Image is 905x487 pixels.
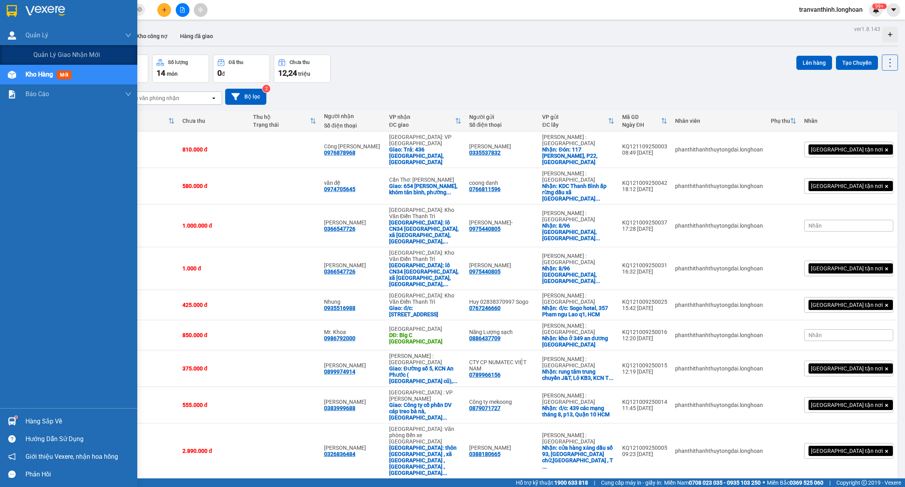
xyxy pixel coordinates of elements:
[469,122,535,128] div: Số điện thoại
[389,389,461,402] div: [GEOGRAPHIC_DATA] : VP [PERSON_NAME]
[622,329,667,335] div: KQ121009250016
[389,326,461,332] div: [GEOGRAPHIC_DATA]
[324,305,355,311] div: 0935516988
[8,90,16,98] img: solution-icon
[389,262,461,287] div: Giao: lô CN34 vạn xuân, xã vạn xuân, huyện tam nông, tỉnh phú thọ
[180,7,185,13] span: file-add
[808,223,822,229] span: Nhãn
[542,368,614,381] div: Nhận: rung tâm trung chuyển J&T, Lô KB3, KCN Tân Phú Trung, Củ Chi.
[176,3,189,17] button: file-add
[324,268,355,275] div: 0366547726
[453,378,457,384] span: ...
[446,189,451,195] span: ...
[324,335,355,341] div: 0986792000
[538,111,618,131] th: Toggle SortBy
[811,401,883,409] span: [GEOGRAPHIC_DATA] tận nơi
[8,71,16,79] img: warehouse-icon
[442,470,447,476] span: ...
[274,55,331,83] button: Chưa thu12,24 triệu
[854,25,880,33] div: ver 1.8.143
[664,478,761,487] span: Miền Nam
[872,4,887,9] sup: 227
[114,114,168,120] div: Đã thu
[25,89,49,99] span: Báo cáo
[324,405,355,411] div: 0383999688
[622,335,667,341] div: 12:20 [DATE]
[675,118,763,124] div: Nhân viên
[808,332,822,338] span: Nhãn
[182,332,245,338] div: 850.000 đ
[229,60,243,65] div: Đã thu
[675,365,763,372] div: phanthithanhthuytongdai.longhoan
[25,416,131,427] div: Hàng sắp về
[469,405,501,411] div: 0879071727
[796,56,832,70] button: Lên hàng
[469,399,535,405] div: Công ty mekoong
[182,183,245,189] div: 580.000 đ
[389,305,461,317] div: Giao: đ/c: số 50 ngõ 28 Xuân La, Tây Hồ , Hà Nội
[675,146,763,153] div: phanthithanhthuytongdai.longhoan
[211,95,217,101] svg: open
[182,402,245,408] div: 555.000 đ
[324,329,381,335] div: Mr. Khoa
[887,3,900,17] button: caret-down
[542,183,614,202] div: Nhận: KDC Thanh Bình ấp rừng dầu xã Mỹ Hạnh Bắc huyện Đức Hòa Tỉnh Long An
[469,143,535,150] div: Trang Trần
[198,7,203,13] span: aim
[872,6,880,13] img: icon-new-feature
[130,27,174,46] button: Kho công nợ
[324,143,381,150] div: Công Ty Minh Quang
[771,118,790,124] div: Phụ thu
[25,30,48,40] span: Quản Lý
[469,372,501,378] div: 0789966156
[542,405,614,418] div: Nhận: đ/c: 439 các mạng tháng 8, p13, Quận 10 HCM
[389,332,461,345] div: DĐ: Big C Thanh Hóa
[622,305,667,311] div: 15:42 [DATE]
[324,299,381,305] div: Nhung
[622,268,667,275] div: 16:32 [DATE]
[469,262,535,268] div: Nguyễn Vũ
[622,143,667,150] div: KQ121109250003
[622,368,667,375] div: 12:19 [DATE]
[811,447,883,454] span: [GEOGRAPHIC_DATA] tận nơi
[882,27,898,42] div: Tạo kho hàng mới
[225,89,266,105] button: Bộ lọc
[542,432,614,445] div: [PERSON_NAME] : [GEOGRAPHIC_DATA]
[469,305,501,311] div: 0767246660
[811,265,883,272] span: [GEOGRAPHIC_DATA] tận nơi
[622,299,667,305] div: KQ121009250025
[324,226,355,232] div: 0366547726
[324,451,355,457] div: 0326836484
[618,111,671,131] th: Toggle SortBy
[763,481,765,484] span: ⚪️
[278,68,297,78] span: 12,24
[253,114,310,120] div: Thu hộ
[622,180,667,186] div: KQ121009250042
[829,478,830,487] span: |
[444,238,448,244] span: ...
[675,302,763,308] div: phanthithanhthuytongdai.longhoan
[57,71,71,79] span: mới
[542,392,614,405] div: [PERSON_NAME] : [GEOGRAPHIC_DATA]
[622,362,667,368] div: KQ121009250015
[542,146,614,165] div: Nhận: Đón: 117 Ngô Tất Tố, P22, Bình Thạnh
[554,480,588,486] strong: 1900 633 818
[595,278,600,284] span: ...
[389,426,461,445] div: [GEOGRAPHIC_DATA]: Văn phòng Bến xe [GEOGRAPHIC_DATA]
[542,223,614,241] div: Nhận: 8/96 đường Thuận Giao 05, Khu phố Bình Thuận 1, Thuận Giao, Thuận An, Bình Dương
[7,5,17,17] img: logo-vxr
[469,226,501,232] div: 0975440805
[675,183,763,189] div: phanthithanhthuytongdai.longhoan
[324,180,381,186] div: văn đệ
[811,182,883,190] span: [GEOGRAPHIC_DATA] tận nơi
[804,118,893,124] div: Nhãn
[137,7,142,12] span: close-circle
[469,359,535,372] div: CTY CP NUMATEC VIỆT NAM
[114,122,168,128] div: HTTT
[442,414,447,421] span: ...
[542,210,614,223] div: [PERSON_NAME] : [GEOGRAPHIC_DATA]
[324,219,381,226] div: Anh Lâm
[542,323,614,335] div: [PERSON_NAME] : [GEOGRAPHIC_DATA]
[469,335,501,341] div: 0886437709
[469,180,535,186] div: coong danh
